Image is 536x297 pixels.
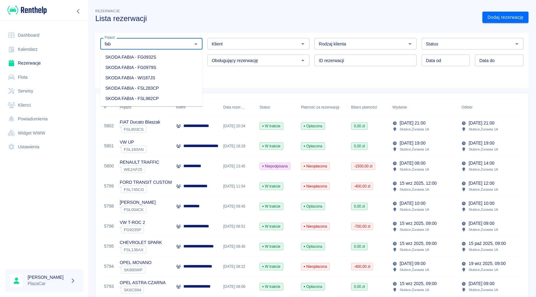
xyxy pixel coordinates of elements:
[301,123,325,129] span: Opłacona
[120,226,145,233] div: `
[400,207,429,212] p: Słubice , Żurawia 1A
[512,40,521,48] button: Otwórz
[120,98,131,116] div: Pojazd
[400,280,437,287] p: 15 wrz 2025, 09:00
[400,126,429,132] p: Słubice , Żurawia 1A
[220,136,256,156] div: [DATE] 18:29
[5,98,83,112] a: Klienci
[301,284,325,289] span: Opłacona
[301,163,329,169] span: Nieopłacona
[400,247,429,252] p: Słubice , Żurawia 1A
[100,73,202,83] li: SKODA FABIA - WI187JS
[351,183,373,189] span: -400,00 zł
[469,220,494,227] p: [DATE] 09:00
[469,280,494,287] p: [DATE] 09:00
[120,139,146,146] p: VW UP
[298,56,307,65] button: Otwórz
[256,98,298,116] div: Status
[173,98,220,116] div: Klient
[5,28,83,42] a: Dashboard
[351,264,373,269] span: -400,00 zł
[351,123,367,129] span: 0,00 zł
[351,244,367,249] span: 0,00 zł
[120,206,156,213] div: `
[176,98,186,116] div: Klient
[351,143,367,149] span: 0,00 zł
[392,98,407,116] div: Wydanie
[469,120,494,126] p: [DATE] 21:00
[469,287,498,293] p: Słubice , Żurawia 1A
[95,9,120,13] span: Rezerwacje
[104,123,114,129] a: 5802
[260,183,283,189] span: W trakcie
[298,98,348,116] div: Płatność za rezerwację
[5,112,83,126] a: Powiadomienia
[469,126,498,132] p: Słubice , Żurawia 1A
[104,183,114,189] a: 5799
[400,240,437,247] p: 15 wrz 2025, 09:00
[400,160,425,167] p: [DATE] 08:00
[121,147,146,152] span: FSL160AN
[400,140,425,146] p: [DATE] 19:00
[260,123,283,129] span: W trakcie
[469,247,498,252] p: Słubice , Żurawia 1A
[301,264,329,269] span: Nieopłacona
[5,84,83,98] a: Serwisy
[400,180,437,187] p: 15 wrz 2025, 12:00
[351,224,373,229] span: -700,00 zł
[220,196,256,216] div: [DATE] 09:45
[298,40,307,48] button: Otwórz
[351,284,367,289] span: 0,00 zł
[400,220,437,227] p: 15 wrz 2025, 09:00
[469,200,494,207] p: [DATE] 10:00
[260,163,290,169] span: Niepodpisana
[5,70,83,84] a: Flota
[121,227,144,232] span: FG9235P
[348,98,389,116] div: Bilans płatności
[260,143,283,149] span: W trakcie
[469,267,498,273] p: Słubice , Żurawia 1A
[301,204,325,209] span: Opłacona
[104,263,114,270] a: 5794
[469,207,498,212] p: Słubice , Żurawia 1A
[469,240,506,247] p: 15 paź 2025, 09:00
[400,267,429,273] p: Słubice , Żurawia 1A
[220,257,256,277] div: [DATE] 08:22
[407,103,416,112] button: Sort
[475,55,523,66] input: DD.MM.YYYY
[5,5,47,15] a: Renthelp logo
[260,204,283,209] span: W trakcie
[473,103,481,112] button: Sort
[400,187,429,192] p: Słubice , Żurawia 1A
[220,98,256,116] div: Data rezerwacji
[260,284,283,289] span: W trakcie
[8,5,47,15] img: Renthelp logo
[301,143,325,149] span: Opłacona
[101,98,117,116] div: #
[220,176,256,196] div: [DATE] 11:54
[104,243,114,250] a: 5795
[469,180,494,187] p: [DATE] 12:00
[301,183,329,189] span: Nieopłacona
[469,227,498,232] p: Słubice , Żurawia 1A
[351,204,367,209] span: 0,00 zł
[95,14,477,23] h3: Lista rezerwacji
[400,227,429,232] p: Słubice , Żurawia 1A
[469,160,494,167] p: [DATE] 14:00
[260,264,283,269] span: W trakcie
[120,266,151,273] div: `
[389,98,458,116] div: Wydanie
[121,167,145,172] span: WE2AF25
[100,93,202,104] li: SKODA FABIA - FSL982CP
[100,62,202,73] li: SKODA FABIA - FG0979S
[220,116,256,136] div: [DATE] 20:34
[104,163,114,169] a: 5800
[121,187,147,192] span: FSL745CG
[104,223,114,230] a: 5796
[120,119,160,125] p: FIAT Ducato Blaszak
[351,163,375,169] span: -1500,00 zł
[220,216,256,236] div: [DATE] 08:51
[120,179,172,186] p: FORD TRANSIT CUSTOM
[120,246,162,253] div: `
[5,42,83,56] a: Kalendarz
